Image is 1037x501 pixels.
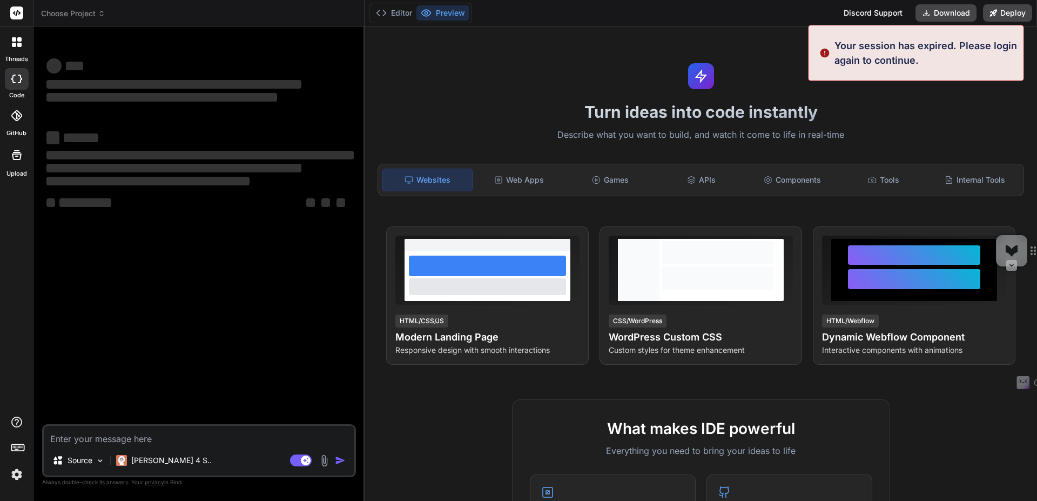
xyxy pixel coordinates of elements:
[66,62,83,70] span: ‌
[335,455,346,466] img: icon
[839,169,928,191] div: Tools
[6,129,26,138] label: GitHub
[59,198,111,207] span: ‌
[822,315,879,328] div: HTML/Webflow
[46,151,354,159] span: ‌
[382,169,473,191] div: Websites
[395,315,448,328] div: HTML/CSS/JS
[336,198,345,207] span: ‌
[915,4,977,22] button: Download
[306,198,315,207] span: ‌
[46,80,301,89] span: ‌
[116,455,127,466] img: Claude 4 Sonnet
[822,330,1006,345] h4: Dynamic Webflow Component
[930,169,1019,191] div: Internal Tools
[9,91,24,100] label: code
[5,55,28,64] label: threads
[819,38,830,68] img: alert
[42,477,356,487] p: Always double-check its answers. Your in Bind
[566,169,655,191] div: Games
[983,4,1032,22] button: Deploy
[395,345,580,356] p: Responsive design with smooth interactions
[46,177,250,185] span: ‌
[145,479,164,485] span: privacy
[609,345,793,356] p: Custom styles for theme enhancement
[96,456,105,465] img: Pick Models
[46,164,301,172] span: ‌
[6,169,27,178] label: Upload
[530,417,872,440] h2: What makes IDE powerful
[68,455,92,466] p: Source
[8,465,26,484] img: settings
[371,128,1031,142] p: Describe what you want to build, and watch it come to life in real-time
[609,330,793,345] h4: WordPress Custom CSS
[64,133,98,142] span: ‌
[822,345,1006,356] p: Interactive components with animations
[46,198,55,207] span: ‌
[46,131,59,144] span: ‌
[837,4,909,22] div: Discord Support
[371,102,1031,122] h1: Turn ideas into code instantly
[41,8,105,19] span: Choose Project
[609,315,666,328] div: CSS/WordPress
[475,169,564,191] div: Web Apps
[46,58,62,74] span: ‌
[372,5,416,21] button: Editor
[834,38,1017,68] p: Your session has expired. Please login again to continue.
[395,330,580,345] h4: Modern Landing Page
[530,444,872,457] p: Everything you need to bring your ideas to life
[318,455,331,467] img: attachment
[131,455,212,466] p: [PERSON_NAME] 4 S..
[748,169,837,191] div: Components
[416,5,469,21] button: Preview
[46,93,277,102] span: ‌
[657,169,746,191] div: APIs
[321,198,330,207] span: ‌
